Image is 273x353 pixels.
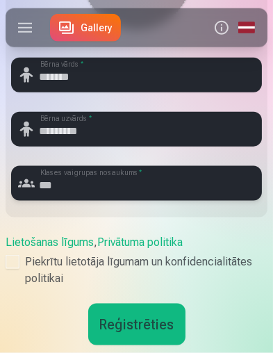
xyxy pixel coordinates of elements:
a: Privātuma politika [97,236,183,249]
a: Gallery [50,14,121,42]
button: Reģistrēties [88,304,185,345]
button: Info [209,8,234,47]
div: , [6,234,267,287]
a: Global [234,8,259,47]
a: Lietošanas līgums [6,236,94,249]
label: Piekrītu lietotāja līgumam un konfidencialitātes politikai [6,254,267,287]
